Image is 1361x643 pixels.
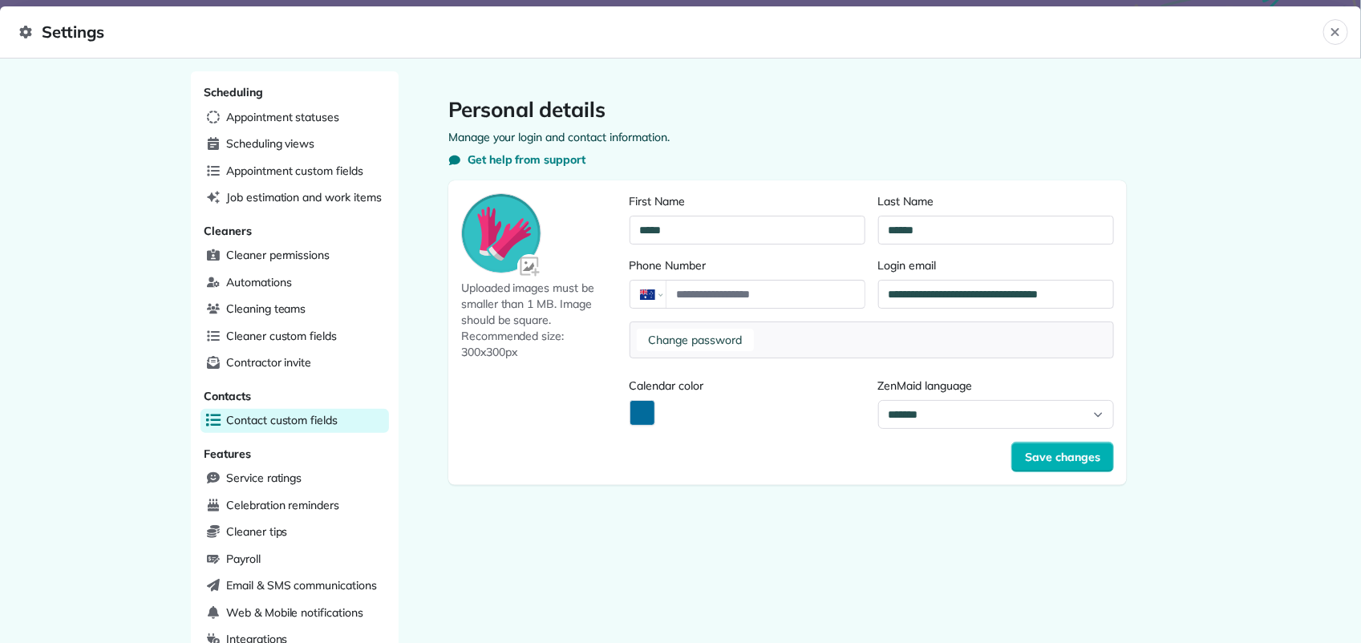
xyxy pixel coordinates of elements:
img: Avatar preview [462,194,541,273]
button: Save changes [1011,442,1114,472]
span: Cleaner permissions [226,247,330,263]
label: Calendar color [630,378,865,394]
span: Appointment statuses [226,109,339,125]
label: Last Name [878,193,1114,209]
a: Service ratings [201,467,389,491]
span: Automations [226,274,292,290]
span: Contact custom fields [226,412,338,428]
span: Settings [19,19,1323,45]
a: Cleaner permissions [201,244,389,268]
span: Web & Mobile notifications [226,605,363,621]
a: Appointment custom fields [201,160,389,184]
span: Celebration reminders [226,497,339,513]
span: Appointment custom fields [226,163,363,179]
span: Email & SMS communications [226,577,377,593]
a: Appointment statuses [201,106,389,130]
button: Get help from support [448,152,585,168]
a: Cleaner custom fields [201,325,389,349]
a: Web & Mobile notifications [201,601,389,625]
span: Uploaded images must be smaller than 1 MB. Image should be square. Recommended size: 300x300px [461,280,623,360]
span: Cleaner custom fields [226,328,337,344]
a: Contact custom fields [201,409,389,433]
a: Job estimation and work items [201,186,389,210]
span: Cleaners [204,224,252,238]
a: Celebration reminders [201,494,389,518]
a: Contractor invite [201,351,389,375]
span: Scheduling [204,85,263,99]
span: Scheduling views [226,135,314,152]
label: First Name [630,193,865,209]
button: Change password [637,329,755,351]
button: Close [1323,19,1348,45]
span: Job estimation and work items [226,189,382,205]
span: Payroll [226,551,261,567]
img: Avatar input [517,254,544,281]
a: Scheduling views [201,132,389,156]
label: Login email [878,257,1114,273]
p: Manage your login and contact information. [448,129,1127,145]
h1: Personal details [448,97,1127,123]
span: Service ratings [226,470,302,486]
span: Get help from support [468,152,585,168]
label: Phone Number [630,257,865,273]
a: Automations [201,271,389,295]
span: Contractor invite [226,354,311,370]
label: ZenMaid language [878,378,1114,394]
span: Features [204,447,251,461]
a: Cleaning teams [201,297,389,321]
button: Activate Color Picker [630,400,655,426]
a: Payroll [201,548,389,572]
span: Save changes [1025,449,1100,465]
span: Cleaner tips [226,524,288,540]
span: Contacts [204,389,251,403]
a: Email & SMS communications [201,574,389,598]
span: Cleaning teams [226,301,306,317]
a: Cleaner tips [201,520,389,544]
